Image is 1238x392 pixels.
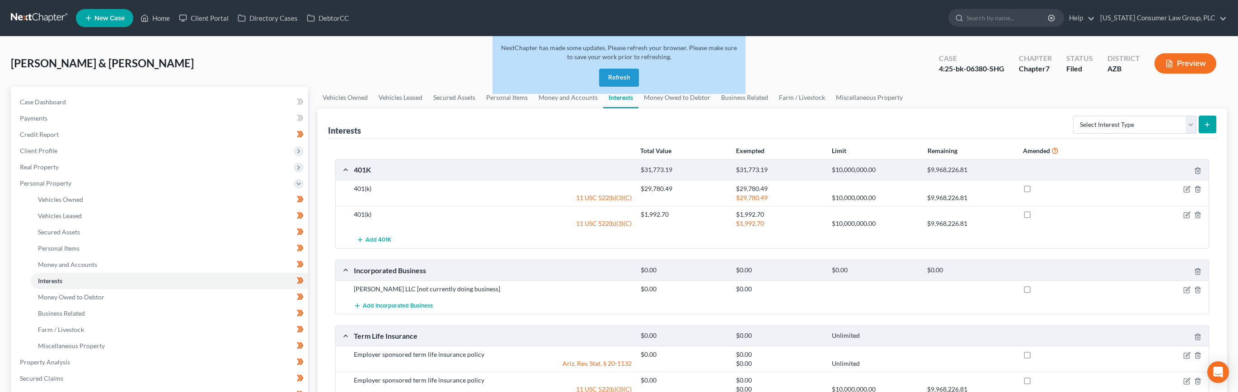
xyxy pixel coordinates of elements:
button: Preview [1154,53,1216,74]
span: Case Dashboard [20,98,66,106]
div: Filed [1066,64,1093,74]
a: DebtorCC [302,10,353,26]
a: Vehicles Leased [373,87,428,108]
div: $0.00 [636,285,732,294]
a: Home [136,10,174,26]
div: $0.00 [636,331,732,340]
div: $1,992.70 [636,210,732,219]
button: Add 401K [354,232,394,248]
div: $0.00 [732,376,827,385]
span: Vehicles Owned [38,196,83,203]
div: $0.00 [636,266,732,275]
strong: Amended [1023,147,1050,154]
div: $0.00 [732,350,827,359]
a: Payments [13,110,308,126]
div: $0.00 [636,376,732,385]
div: 11 USC 522(b)(3)(C) [349,219,636,228]
div: $29,780.49 [636,184,732,193]
div: 401(k) [349,210,636,219]
span: Secured Assets [38,228,80,236]
div: Chapter [1019,53,1052,64]
span: Personal Property [20,179,71,187]
div: $1,992.70 [732,210,827,219]
span: Payments [20,114,47,122]
div: $10,000,000.00 [827,219,923,228]
span: [PERSON_NAME] & [PERSON_NAME] [11,56,194,70]
span: Property Analysis [20,358,70,366]
div: $0.00 [923,266,1018,275]
span: Vehicles Leased [38,212,82,219]
div: AZB [1107,64,1140,74]
div: Unlimited [827,359,923,368]
a: Property Analysis [13,354,308,370]
strong: Limit [832,147,846,154]
a: Secured Assets [428,87,481,108]
div: 11 USC 522(b)(3)(C) [349,193,636,202]
a: Vehicles Leased [31,208,308,224]
div: Open Intercom Messenger [1207,361,1229,383]
span: New Case [94,15,125,22]
div: $31,773.19 [636,166,732,174]
div: $1,992.70 [732,219,827,228]
a: Credit Report [13,126,308,143]
a: Personal Items [31,240,308,257]
button: Add Incorporated Business [354,297,433,314]
span: Add Incorporated Business [363,302,433,309]
span: Secured Claims [20,374,63,382]
span: NextChapter has made some updates. Please refresh your browser. Please make sure to save your wor... [501,44,737,61]
div: District [1107,53,1140,64]
a: Miscellaneous Property [31,338,308,354]
a: Business Related [31,305,308,322]
div: $0.00 [732,285,827,294]
div: $10,000,000.00 [827,193,923,202]
a: Help [1064,10,1095,26]
div: Interests [328,125,361,136]
span: Farm / Livestock [38,326,84,333]
a: Vehicles Owned [31,191,308,208]
button: Refresh [599,69,639,87]
div: Employer sponsored term life insurance policy [349,376,636,385]
div: $9,968,226.81 [923,166,1018,174]
a: Secured Claims [13,370,308,387]
div: $31,773.19 [732,166,827,174]
strong: Exempted [736,147,764,154]
div: $0.00 [732,359,827,368]
a: Client Portal [174,10,233,26]
span: Client Profile [20,147,57,154]
a: Money and Accounts [31,257,308,273]
div: $10,000,000.00 [827,166,923,174]
div: $0.00 [636,350,732,359]
div: Employer sponsored term life insurance policy [349,350,636,359]
a: Secured Assets [31,224,308,240]
span: Real Property [20,163,59,171]
div: Incorporated Business [349,266,636,275]
span: Money Owed to Debtor [38,293,104,301]
span: Personal Items [38,244,80,252]
div: [PERSON_NAME] LLC [not currently doing business] [349,285,636,294]
strong: Total Value [640,147,671,154]
div: $0.00 [732,266,827,275]
div: 401(k) [349,184,636,193]
span: Credit Report [20,131,59,138]
a: [US_STATE] Consumer Law Group, PLC [1096,10,1227,26]
strong: Remaining [928,147,957,154]
a: Miscellaneous Property [830,87,908,108]
div: $29,780.49 [732,184,827,193]
span: Interests [38,277,62,285]
div: Chapter [1019,64,1052,74]
div: Case [939,53,1004,64]
div: $9,968,226.81 [923,193,1018,202]
div: $0.00 [827,266,923,275]
div: $29,780.49 [732,193,827,202]
div: $0.00 [732,331,827,340]
a: Directory Cases [233,10,302,26]
div: 4:25-bk-06380-SHG [939,64,1004,74]
a: Personal Items [481,87,533,108]
span: Miscellaneous Property [38,342,105,350]
span: Money and Accounts [38,261,97,268]
a: Farm / Livestock [774,87,830,108]
div: Ariz. Rev. Stat. § 20-1132 [349,359,636,368]
a: Farm / Livestock [31,322,308,338]
div: Term Life Insurance [349,331,636,341]
span: 7 [1046,64,1050,73]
